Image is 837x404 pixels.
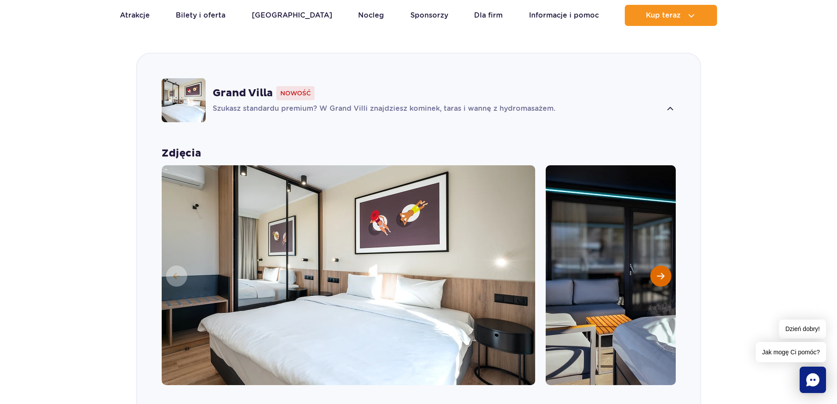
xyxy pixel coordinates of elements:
a: Nocleg [358,5,384,26]
span: Nowość [276,86,315,100]
a: [GEOGRAPHIC_DATA] [252,5,332,26]
strong: Zdjęcia [162,147,676,160]
a: Dla firm [474,5,503,26]
a: Sponsorzy [410,5,448,26]
a: Informacje i pomoc [529,5,599,26]
p: Szukasz standardu premium? W Grand Villi znajdziesz kominek, taras i wannę z hydromasażem. [213,104,662,114]
a: Bilety i oferta [176,5,225,26]
button: Następny slajd [650,266,671,287]
span: Kup teraz [646,11,681,19]
span: Dzień dobry! [779,320,826,338]
button: Kup teraz [625,5,717,26]
div: Chat [800,367,826,393]
strong: Grand Villa [213,87,273,100]
a: Atrakcje [120,5,150,26]
span: Jak mogę Ci pomóc? [756,342,826,362]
